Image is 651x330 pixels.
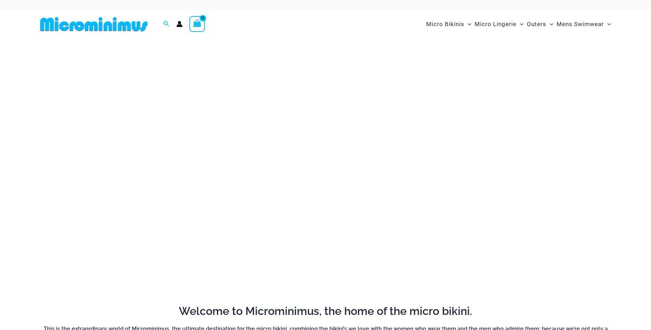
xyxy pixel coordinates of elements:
span: Menu Toggle [464,15,471,33]
img: MM SHOP LOGO FLAT [37,16,150,32]
nav: Site Navigation [423,13,614,36]
a: Micro BikinisMenu ToggleMenu Toggle [425,14,473,35]
a: Micro LingerieMenu ToggleMenu Toggle [473,14,525,35]
span: Micro Bikinis [426,15,464,33]
span: Outers [527,15,546,33]
span: Menu Toggle [546,15,553,33]
a: View Shopping Cart, empty [189,16,205,32]
a: Account icon link [176,21,183,27]
span: Micro Lingerie [475,15,516,33]
a: Mens SwimwearMenu ToggleMenu Toggle [555,14,613,35]
a: OutersMenu ToggleMenu Toggle [525,14,555,35]
span: Menu Toggle [604,15,611,33]
span: Mens Swimwear [557,15,604,33]
a: Search icon link [163,20,170,28]
span: Menu Toggle [516,15,523,33]
h2: Welcome to Microminimus, the home of the micro bikini. [37,304,614,318]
